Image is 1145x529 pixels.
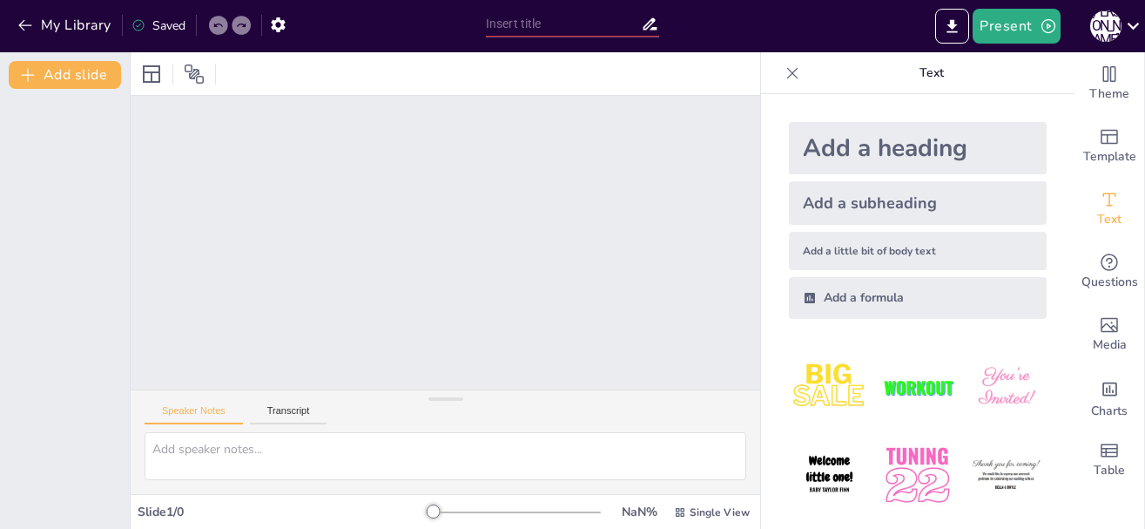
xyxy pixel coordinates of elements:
[789,232,1047,270] div: Add a little bit of body text
[138,60,165,88] div: Layout
[973,9,1060,44] button: Present
[618,504,660,520] div: NaN %
[13,11,118,39] button: My Library
[877,347,958,428] img: 2.jpeg
[1089,85,1129,104] span: Theme
[184,64,205,85] span: Position
[1074,366,1144,429] div: Add charts and graphs
[789,347,870,428] img: 1.jpeg
[1090,9,1121,44] button: [PERSON_NAME]
[789,277,1047,319] div: Add a formula
[250,405,327,424] button: Transcript
[486,11,641,37] input: Insert title
[789,435,870,516] img: 4.jpeg
[966,347,1047,428] img: 3.jpeg
[1097,210,1121,229] span: Text
[145,405,243,424] button: Speaker Notes
[1094,461,1125,480] span: Table
[1074,115,1144,178] div: Add ready made slides
[877,435,958,516] img: 5.jpeg
[1074,52,1144,115] div: Change the overall theme
[1090,10,1121,42] div: [PERSON_NAME]
[966,435,1047,516] img: 6.jpeg
[806,52,1057,94] p: Text
[1093,336,1127,355] span: Media
[789,122,1047,174] div: Add a heading
[1074,429,1144,492] div: Add a table
[138,504,434,520] div: Slide 1 / 0
[9,61,121,89] button: Add slide
[1074,241,1144,303] div: Get real-time input from your audience
[1083,147,1136,166] span: Template
[1074,178,1144,241] div: Add text boxes
[789,181,1047,225] div: Add a subheading
[131,17,185,34] div: Saved
[1091,402,1128,421] span: Charts
[1074,303,1144,366] div: Add images, graphics, shapes or video
[690,505,750,519] span: Single View
[935,9,969,44] button: Export to PowerPoint
[1081,273,1138,292] span: Questions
